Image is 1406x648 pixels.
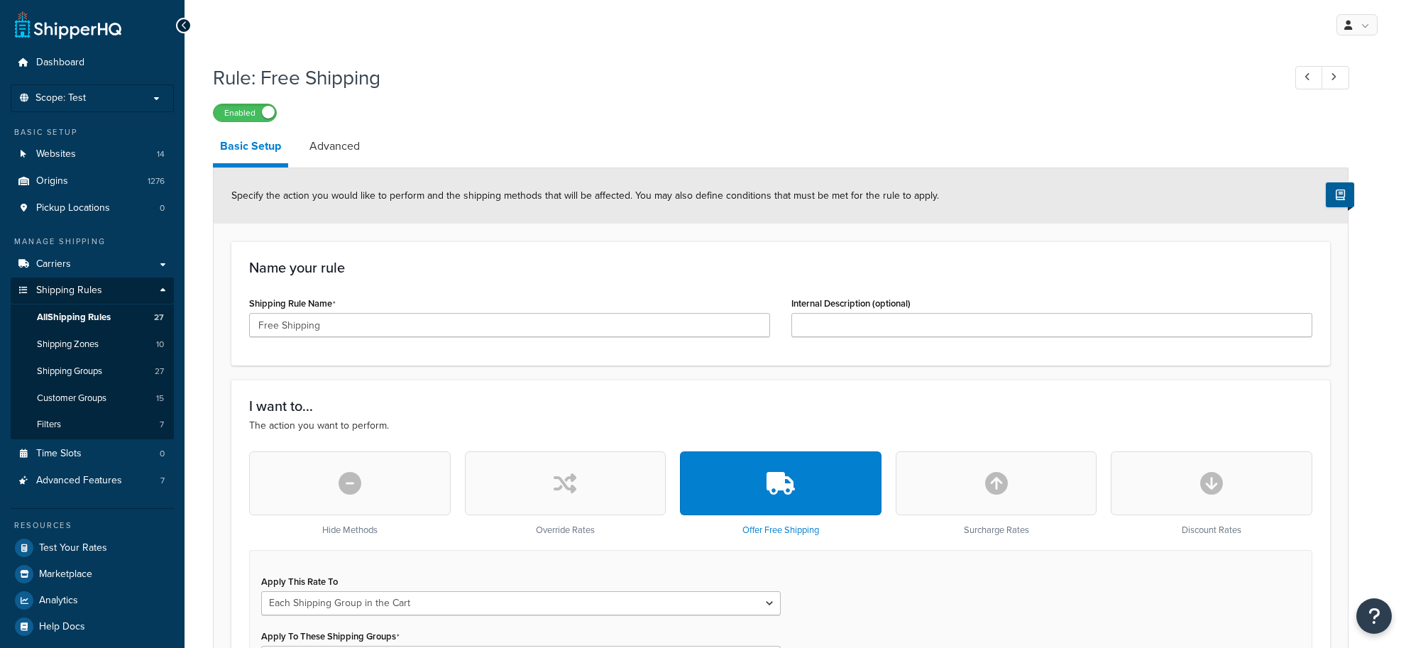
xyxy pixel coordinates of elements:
[249,298,336,309] label: Shipping Rule Name
[36,448,82,460] span: Time Slots
[37,419,61,431] span: Filters
[11,278,174,304] a: Shipping Rules
[37,366,102,378] span: Shipping Groups
[1111,451,1312,536] div: Discount Rates
[37,392,106,405] span: Customer Groups
[11,614,174,639] a: Help Docs
[160,448,165,460] span: 0
[156,392,164,405] span: 15
[11,141,174,168] li: Websites
[160,475,165,487] span: 7
[35,92,86,104] span: Scope: Test
[36,475,122,487] span: Advanced Features
[11,520,174,532] div: Resources
[11,236,174,248] div: Manage Shipping
[11,412,174,438] li: Filters
[154,312,164,324] span: 27
[11,278,174,439] li: Shipping Rules
[213,64,1269,92] h1: Rule: Free Shipping
[36,57,84,69] span: Dashboard
[36,175,68,187] span: Origins
[11,468,174,494] li: Advanced Features
[11,50,174,76] a: Dashboard
[791,298,911,309] label: Internal Description (optional)
[37,312,111,324] span: All Shipping Rules
[1295,66,1323,89] a: Previous Record
[11,195,174,221] a: Pickup Locations0
[39,621,85,633] span: Help Docs
[37,339,99,351] span: Shipping Zones
[261,576,338,587] label: Apply This Rate To
[231,188,939,203] span: Specify the action you would like to perform and the shipping methods that will be affected. You ...
[11,588,174,613] a: Analytics
[160,202,165,214] span: 0
[11,412,174,438] a: Filters7
[39,595,78,607] span: Analytics
[36,258,71,270] span: Carriers
[11,331,174,358] a: Shipping Zones10
[11,304,174,331] a: AllShipping Rules27
[11,468,174,494] a: Advanced Features7
[249,418,1312,434] p: The action you want to perform.
[680,451,882,536] div: Offer Free Shipping
[155,366,164,378] span: 27
[11,561,174,587] a: Marketplace
[11,126,174,138] div: Basic Setup
[465,451,666,536] div: Override Rates
[39,569,92,581] span: Marketplace
[11,358,174,385] a: Shipping Groups27
[213,129,288,168] a: Basic Setup
[896,451,1097,536] div: Surcharge Rates
[11,331,174,358] li: Shipping Zones
[36,202,110,214] span: Pickup Locations
[261,631,400,642] label: Apply To These Shipping Groups
[11,385,174,412] li: Customer Groups
[36,148,76,160] span: Websites
[1326,182,1354,207] button: Show Help Docs
[302,129,367,163] a: Advanced
[249,260,1312,275] h3: Name your rule
[11,441,174,467] a: Time Slots0
[160,419,164,431] span: 7
[11,195,174,221] li: Pickup Locations
[11,168,174,194] li: Origins
[11,168,174,194] a: Origins1276
[148,175,165,187] span: 1276
[249,398,1312,414] h3: I want to...
[1356,598,1392,634] button: Open Resource Center
[157,148,165,160] span: 14
[11,385,174,412] a: Customer Groups15
[214,104,276,121] label: Enabled
[1322,66,1349,89] a: Next Record
[156,339,164,351] span: 10
[11,141,174,168] a: Websites14
[11,535,174,561] a: Test Your Rates
[11,441,174,467] li: Time Slots
[36,285,102,297] span: Shipping Rules
[11,358,174,385] li: Shipping Groups
[249,451,451,536] div: Hide Methods
[39,542,107,554] span: Test Your Rates
[11,251,174,278] a: Carriers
